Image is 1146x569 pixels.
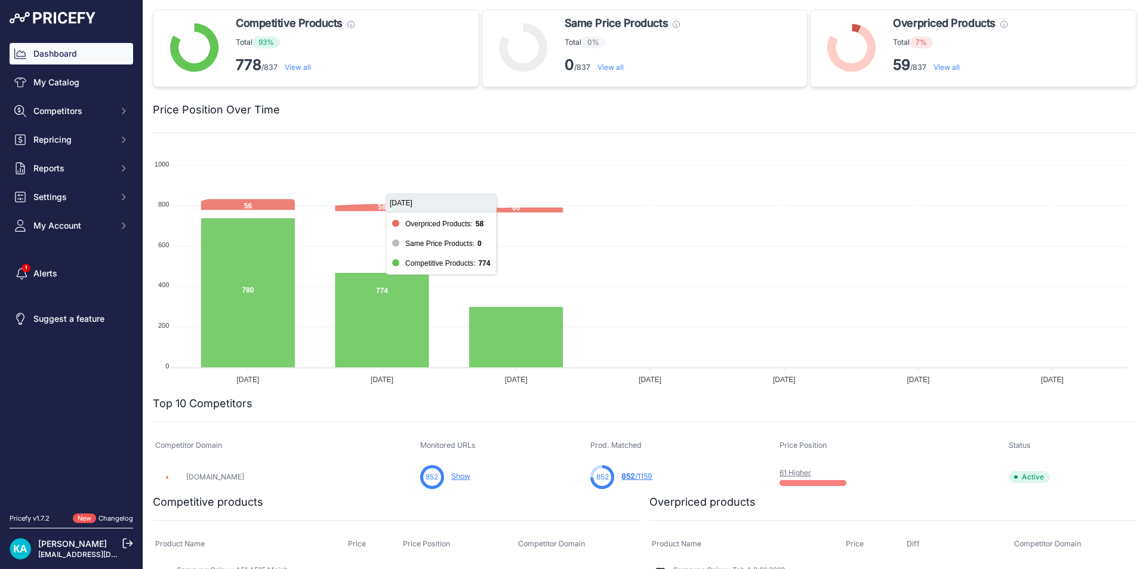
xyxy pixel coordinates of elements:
p: /837 [893,56,1007,75]
tspan: [DATE] [237,376,260,384]
a: 61 Higher [780,468,811,477]
span: Competitors [33,105,112,117]
a: 852/1159 [621,472,652,481]
span: Overpriced Products [893,15,995,32]
span: Monitored URLs [420,441,476,450]
span: 852 [621,472,635,481]
span: Competitive Products [236,15,343,32]
nav: Sidebar [10,43,133,499]
tspan: 400 [158,281,169,288]
a: Show [451,472,470,481]
h2: Price Position Over Time [153,102,280,118]
span: Product Name [155,539,205,548]
span: Competitor Domain [155,441,222,450]
span: My Account [33,220,112,232]
strong: 778 [236,56,261,73]
button: Repricing [10,129,133,150]
span: Repricing [33,134,112,146]
h2: Overpriced products [649,494,756,510]
a: View all [934,63,960,72]
tspan: 800 [158,201,169,208]
span: Price [348,539,366,548]
a: Suggest a feature [10,308,133,330]
span: Price [846,539,864,548]
button: My Account [10,215,133,236]
a: [PERSON_NAME] [38,539,107,549]
a: Alerts [10,263,133,284]
tspan: [DATE] [1041,376,1064,384]
div: Pricefy v1.7.2 [10,513,50,524]
h2: Competitive products [153,494,263,510]
h2: Top 10 Competitors [153,395,252,412]
span: 7% [910,36,933,48]
span: Same Price Products [565,15,668,32]
p: /837 [236,56,355,75]
span: 852 [426,472,438,482]
span: 93% [252,36,280,48]
button: Competitors [10,100,133,122]
tspan: 1000 [155,161,169,168]
span: 852 [596,472,609,482]
a: View all [597,63,624,72]
strong: 59 [893,56,910,73]
span: Product Name [652,539,701,548]
tspan: [DATE] [773,376,796,384]
p: Total [565,36,680,48]
span: Active [1009,471,1050,483]
button: Settings [10,186,133,208]
span: Reports [33,162,112,174]
tspan: 600 [158,241,169,248]
a: My Catalog [10,72,133,93]
p: Total [236,36,355,48]
span: Status [1009,441,1031,450]
p: Total [893,36,1007,48]
span: Price Position [403,539,450,548]
img: Pricefy Logo [10,12,95,24]
span: Diff [907,539,920,548]
a: Dashboard [10,43,133,64]
a: [DOMAIN_NAME] [186,472,244,481]
a: [EMAIL_ADDRESS][DOMAIN_NAME] [38,550,163,559]
button: Reports [10,158,133,179]
span: Prod. Matched [590,441,642,450]
tspan: [DATE] [371,376,393,384]
span: Price Position [780,441,827,450]
span: 0% [581,36,605,48]
tspan: [DATE] [907,376,929,384]
span: Competitor Domain [1014,539,1081,548]
strong: 0 [565,56,574,73]
span: Settings [33,191,112,203]
tspan: [DATE] [639,376,661,384]
span: New [73,513,96,524]
tspan: [DATE] [505,376,528,384]
a: View all [285,63,311,72]
a: Changelog [98,514,133,522]
span: Competitor Domain [518,539,585,548]
tspan: 0 [165,362,169,370]
p: /837 [565,56,680,75]
tspan: 200 [158,322,169,329]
